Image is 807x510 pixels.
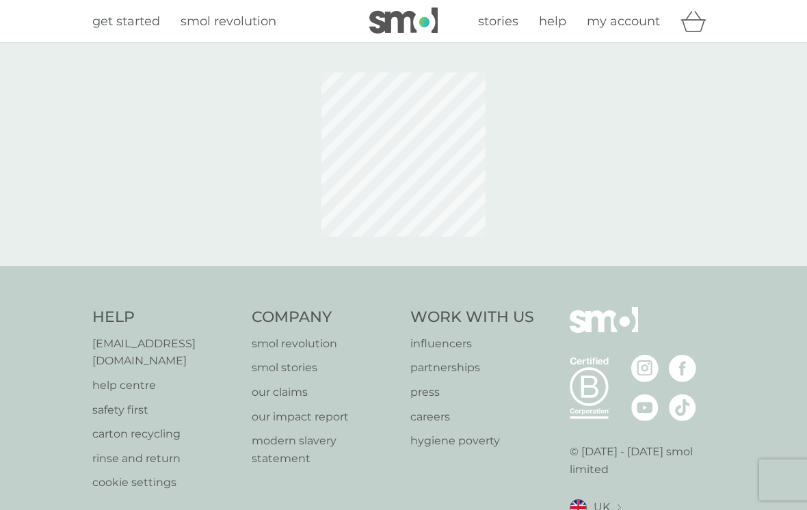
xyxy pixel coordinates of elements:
[92,335,238,370] a: [EMAIL_ADDRESS][DOMAIN_NAME]
[539,14,566,29] span: help
[410,432,534,450] a: hygiene poverty
[478,14,518,29] span: stories
[410,335,534,353] a: influencers
[570,443,715,478] p: © [DATE] - [DATE] smol limited
[252,335,397,353] a: smol revolution
[410,359,534,377] a: partnerships
[478,12,518,31] a: stories
[252,408,397,426] a: our impact report
[92,14,160,29] span: get started
[92,450,238,468] a: rinse and return
[680,8,715,35] div: basket
[587,14,660,29] span: my account
[631,394,659,421] img: visit the smol Youtube page
[539,12,566,31] a: help
[252,307,397,328] h4: Company
[252,359,397,377] a: smol stories
[92,12,160,31] a: get started
[92,377,238,394] a: help centre
[252,432,397,467] a: modern slavery statement
[410,384,534,401] a: press
[92,425,238,443] a: carton recycling
[669,394,696,421] img: visit the smol Tiktok page
[181,12,276,31] a: smol revolution
[410,408,534,426] a: careers
[369,8,438,33] img: smol
[92,307,238,328] h4: Help
[92,401,238,419] a: safety first
[92,474,238,492] a: cookie settings
[587,12,660,31] a: my account
[631,355,659,382] img: visit the smol Instagram page
[252,384,397,401] a: our claims
[570,307,638,353] img: smol
[181,14,276,29] span: smol revolution
[410,307,534,328] h4: Work With Us
[669,355,696,382] img: visit the smol Facebook page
